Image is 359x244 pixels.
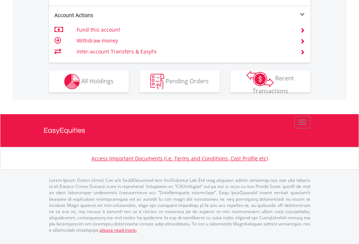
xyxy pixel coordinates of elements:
[64,74,80,89] img: holdings-wht.png
[77,24,291,35] td: Fund this account
[140,71,220,92] button: Pending Orders
[49,177,310,233] p: Lorem Ipsum Dolors (Ame) Con a/e SeddOeiusmod tem InciDiduntut Lab Etd mag aliquaen admin veniamq...
[150,74,164,89] img: pending_instructions-wht.png
[100,227,137,233] a: please read more:
[81,77,114,85] span: All Holdings
[246,71,274,87] img: transactions-zar-wht.png
[91,155,268,162] a: Access Important Documents (i.e. Terms and Conditions, Cost Profile etc)
[77,46,291,57] td: Inter-account Transfers & EasyFx
[77,35,291,46] td: Withdraw money
[49,12,180,19] div: Account Actions
[231,71,310,92] button: Recent Transactions
[49,71,129,92] button: All Holdings
[166,77,209,85] span: Pending Orders
[44,114,316,147] a: EasyEquities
